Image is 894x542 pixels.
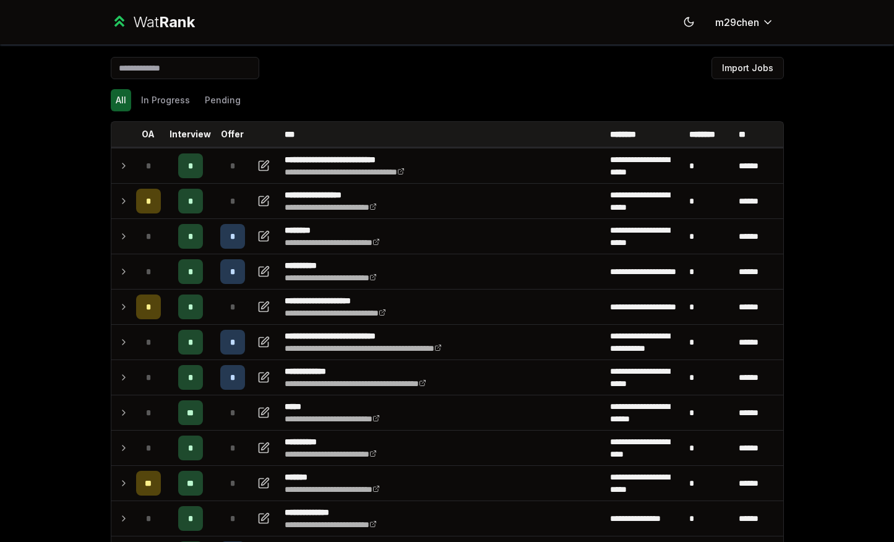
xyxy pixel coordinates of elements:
[711,57,784,79] button: Import Jobs
[705,11,784,33] button: m29chen
[159,13,195,31] span: Rank
[200,89,246,111] button: Pending
[170,128,211,140] p: Interview
[221,128,244,140] p: Offer
[111,89,131,111] button: All
[715,15,759,30] span: m29chen
[136,89,195,111] button: In Progress
[133,12,195,32] div: Wat
[111,12,196,32] a: WatRank
[142,128,155,140] p: OA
